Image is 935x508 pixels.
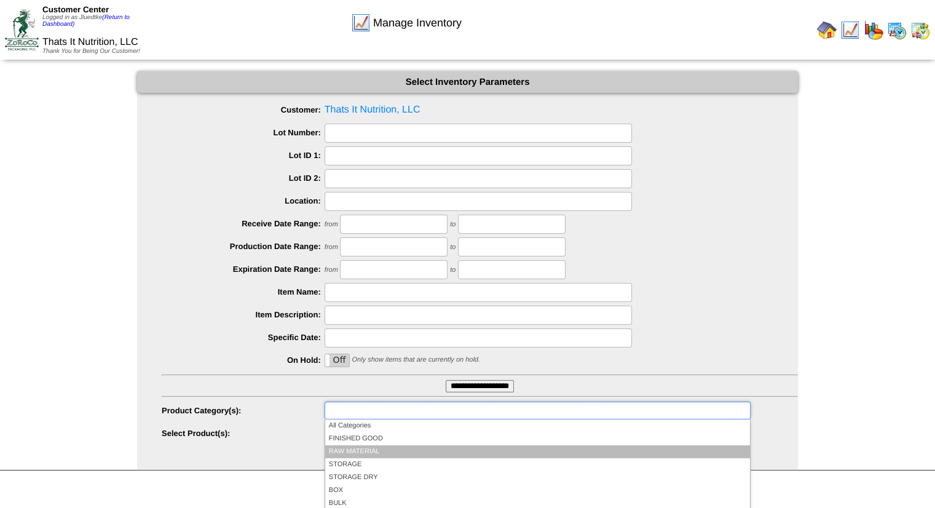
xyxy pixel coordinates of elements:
[42,48,140,55] span: Thank You for Being Our Customer!
[325,244,338,251] span: from
[325,221,338,228] span: from
[162,128,325,137] label: Lot Number:
[325,471,750,484] li: STORAGE DRY
[325,419,750,432] li: All Categories
[325,354,349,367] label: Off
[162,310,325,319] label: Item Description:
[351,13,371,33] img: line_graph.gif
[162,355,325,365] label: On Hold:
[325,445,750,458] li: RAW MATERIAL
[325,266,338,274] span: from
[450,266,456,274] span: to
[910,20,930,40] img: calendarinout.gif
[162,287,325,296] label: Item Name:
[325,458,750,471] li: STORAGE
[162,105,325,114] label: Customer:
[162,333,325,342] label: Specific Date:
[162,196,325,205] label: Location:
[162,242,325,251] label: Production Date Range:
[42,14,130,28] span: Logged in as Jluedtke
[162,406,325,415] label: Product Category(s):
[42,37,138,47] span: Thats It Nutrition, LLC
[42,5,109,14] span: Customer Center
[450,244,456,251] span: to
[840,20,860,40] img: line_graph.gif
[325,432,750,445] li: FINISHED GOOD
[887,20,907,40] img: calendarprod.gif
[162,219,325,228] label: Receive Date Range:
[5,9,39,50] img: ZoRoCo_Logo(Green%26Foil)%20jpg.webp
[137,71,798,93] div: Select Inventory Parameters
[373,17,462,30] span: Manage Inventory
[42,14,130,28] a: (Return to Dashboard)
[325,354,350,367] div: OnOff
[162,264,325,274] label: Expiration Date Range:
[162,101,798,119] span: Thats It Nutrition, LLC
[325,484,750,497] li: BOX
[352,356,479,363] span: Only show items that are currently on hold.
[817,20,837,40] img: home.gif
[162,151,325,160] label: Lot ID 1:
[450,221,456,228] span: to
[162,173,325,183] label: Lot ID 2:
[864,20,883,40] img: graph.gif
[162,429,325,438] label: Select Product(s):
